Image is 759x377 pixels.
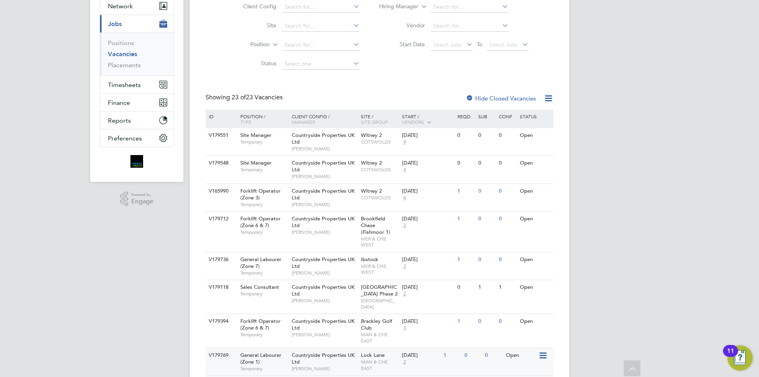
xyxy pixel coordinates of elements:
[433,41,462,48] span: Select date
[402,291,407,297] span: 2
[207,184,234,199] div: V165990
[402,318,453,325] div: [DATE]
[207,348,234,363] div: V179769
[282,21,360,32] input: Search for...
[489,41,517,48] span: Select date
[131,198,153,205] span: Engage
[361,188,382,194] span: Witney 2
[497,184,517,199] div: 0
[455,184,476,199] div: 1
[207,128,234,143] div: V179551
[292,119,315,125] span: Manager
[518,156,552,171] div: Open
[206,93,284,102] div: Showing
[131,191,153,198] span: Powered by
[518,212,552,226] div: Open
[402,195,407,201] span: 4
[727,351,734,361] div: 11
[402,132,453,139] div: [DATE]
[240,270,288,276] span: Temporary
[476,212,497,226] div: 0
[466,95,536,102] label: Hide Closed Vacancies
[234,110,290,129] div: Position /
[483,348,504,363] div: 0
[292,256,355,269] span: Countryside Properties UK Ltd
[402,160,453,167] div: [DATE]
[476,128,497,143] div: 0
[497,128,517,143] div: 0
[455,156,476,171] div: 0
[402,263,407,270] span: 2
[231,60,276,67] label: Status
[292,318,355,331] span: Countryside Properties UK Ltd
[292,173,357,180] span: [PERSON_NAME]
[361,332,398,344] span: MAN & CHE EAST
[430,21,508,32] input: Search for...
[207,212,234,226] div: V179712
[240,188,281,201] span: Forklift Operator (Zone 3)
[402,216,453,222] div: [DATE]
[130,155,143,168] img: bromak-logo-retina.png
[402,359,407,366] span: 2
[379,22,425,29] label: Vendor
[292,188,355,201] span: Countryside Properties UK Ltd
[518,314,552,329] div: Open
[100,94,174,111] button: Finance
[108,117,131,124] span: Reports
[361,139,398,145] span: COTSWOLDS
[476,110,497,123] div: Sub
[476,184,497,199] div: 0
[497,212,517,226] div: 0
[292,366,357,372] span: [PERSON_NAME]
[292,270,357,276] span: [PERSON_NAME]
[497,156,517,171] div: 0
[292,229,357,235] span: [PERSON_NAME]
[282,40,360,51] input: Search for...
[282,2,360,13] input: Search for...
[455,110,476,123] div: Reqd
[361,256,378,263] span: Ibstock
[474,39,485,49] span: To
[240,215,281,229] span: Forklift Operator (Zone 6 & 7)
[207,156,234,171] div: V179548
[100,112,174,129] button: Reports
[108,81,141,89] span: Timesheets
[361,167,398,173] span: COTSWOLDS
[476,252,497,267] div: 0
[402,167,407,173] span: 4
[379,41,425,48] label: Start Date
[292,132,355,145] span: Countryside Properties UK Ltd
[476,280,497,295] div: 1
[402,188,453,195] div: [DATE]
[108,39,134,47] a: Positions
[361,195,398,201] span: COTSWOLDS
[361,215,390,235] span: Brookfield Chase (Fishmoor 1)
[120,191,154,206] a: Powered byEngage
[361,132,382,138] span: Witney 2
[231,3,276,10] label: Client Config
[361,318,392,331] span: Brackley Golf Club
[373,3,418,11] label: Hiring Manager
[361,119,388,125] span: Site Group
[455,212,476,226] div: 1
[108,135,142,142] span: Preferences
[100,32,174,76] div: Jobs
[240,119,251,125] span: Type
[292,146,357,152] span: [PERSON_NAME]
[361,284,398,297] span: [GEOGRAPHIC_DATA] Phase 2
[207,314,234,329] div: V179394
[207,280,234,295] div: V179118
[361,297,398,310] span: [GEOGRAPHIC_DATA]
[240,229,288,235] span: Temporary
[207,252,234,267] div: V179736
[240,318,281,331] span: Forklift Operator (Zone 6 & 7)
[455,314,476,329] div: 1
[400,110,455,129] div: Start /
[455,128,476,143] div: 0
[290,110,359,129] div: Client Config /
[232,93,246,101] span: 23 of
[402,139,407,146] span: 4
[361,352,385,358] span: Lock Lane
[497,280,517,295] div: 1
[455,252,476,267] div: 1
